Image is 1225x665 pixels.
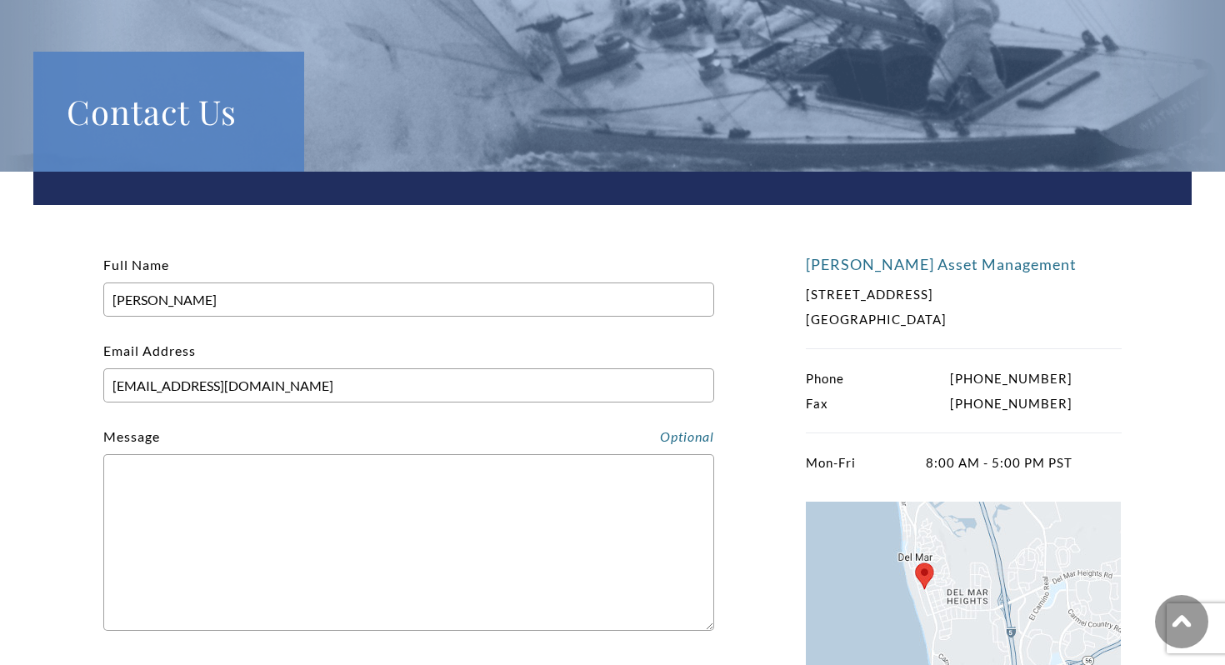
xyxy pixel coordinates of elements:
[806,366,1072,391] p: [PHONE_NUMBER]
[806,255,1122,273] h4: [PERSON_NAME] Asset Management
[806,282,1072,332] p: [STREET_ADDRESS] [GEOGRAPHIC_DATA]
[806,450,1072,475] p: 8:00 AM - 5:00 PM PST
[103,282,714,317] input: Full Name
[67,85,271,138] h1: Contact Us
[103,342,714,393] label: Email Address
[806,391,1072,416] p: [PHONE_NUMBER]
[806,366,844,391] span: Phone
[103,257,714,307] label: Full Name
[103,428,160,444] label: Message
[806,391,828,416] span: Fax
[103,368,714,402] input: Email Address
